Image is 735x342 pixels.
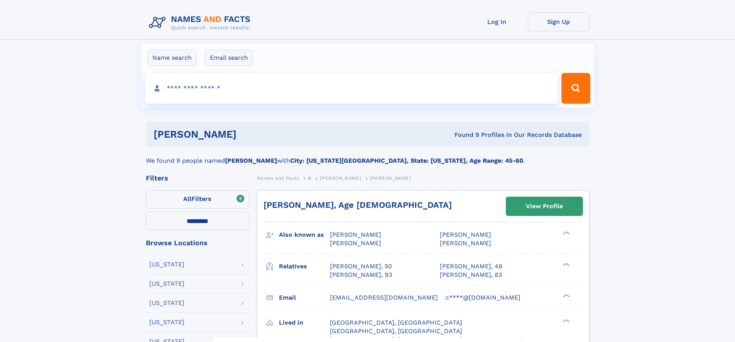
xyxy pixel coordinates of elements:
[146,147,590,165] div: We found 9 people named with .
[330,271,392,279] a: [PERSON_NAME], 93
[561,231,570,236] div: ❯
[526,197,563,215] div: View Profile
[345,131,582,139] div: Found 9 Profiles In Our Records Database
[205,50,253,66] label: Email search
[290,157,523,164] b: City: [US_STATE][GEOGRAPHIC_DATA], State: [US_STATE], Age Range: 45-60
[561,73,590,104] button: Search Button
[146,12,257,33] img: Logo Names and Facts
[440,231,491,238] span: [PERSON_NAME]
[320,175,361,181] span: [PERSON_NAME]
[330,262,392,271] a: [PERSON_NAME], 50
[308,173,311,183] a: B
[149,319,184,325] div: [US_STATE]
[146,239,249,246] div: Browse Locations
[330,319,462,326] span: [GEOGRAPHIC_DATA], [GEOGRAPHIC_DATA]
[330,294,438,301] span: [EMAIL_ADDRESS][DOMAIN_NAME]
[279,260,330,273] h3: Relatives
[330,327,462,335] span: [GEOGRAPHIC_DATA], [GEOGRAPHIC_DATA]
[308,175,311,181] span: B
[440,239,491,247] span: [PERSON_NAME]
[183,195,191,202] span: All
[506,197,583,216] a: View Profile
[320,173,361,183] a: [PERSON_NAME]
[146,190,249,209] label: Filters
[561,293,570,298] div: ❯
[225,157,277,164] b: [PERSON_NAME]
[146,175,249,182] div: Filters
[466,12,528,31] a: Log In
[257,173,299,183] a: Names and Facts
[279,228,330,241] h3: Also known as
[149,261,184,268] div: [US_STATE]
[279,316,330,329] h3: Lived in
[145,73,558,104] input: search input
[528,12,590,31] a: Sign Up
[370,175,411,181] span: [PERSON_NAME]
[330,239,381,247] span: [PERSON_NAME]
[440,262,502,271] a: [PERSON_NAME], 48
[149,300,184,306] div: [US_STATE]
[330,231,381,238] span: [PERSON_NAME]
[561,318,570,323] div: ❯
[279,291,330,304] h3: Email
[147,50,197,66] label: Name search
[440,271,502,279] a: [PERSON_NAME], 83
[561,262,570,267] div: ❯
[149,281,184,287] div: [US_STATE]
[264,200,452,210] a: [PERSON_NAME], Age [DEMOGRAPHIC_DATA]
[154,130,346,139] h1: [PERSON_NAME]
